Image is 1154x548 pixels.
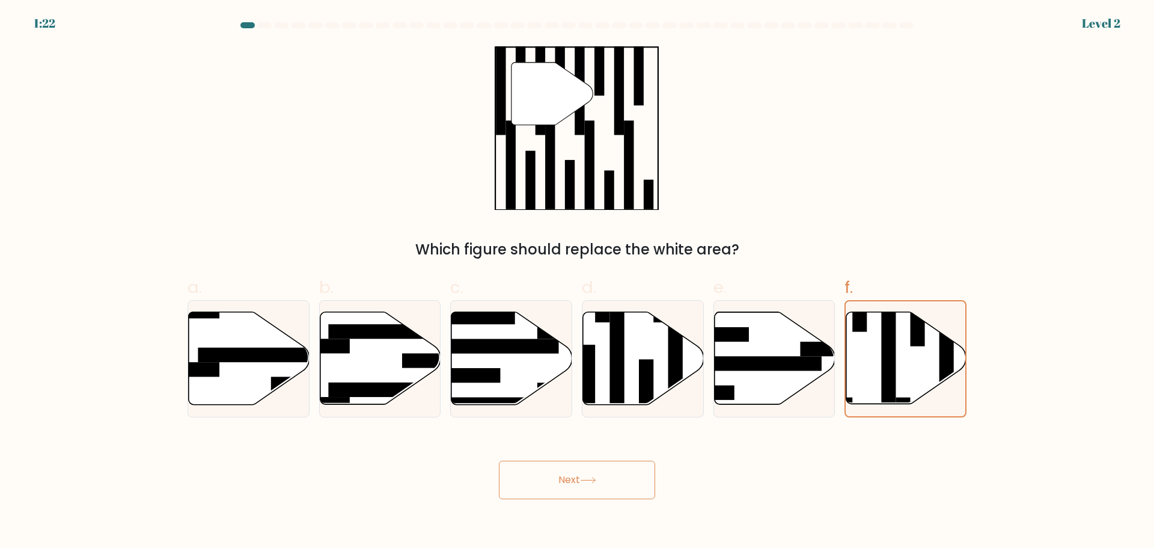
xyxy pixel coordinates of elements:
[844,276,853,299] span: f.
[499,461,655,499] button: Next
[1082,14,1120,32] div: Level 2
[450,276,463,299] span: c.
[319,276,334,299] span: b.
[195,239,959,260] div: Which figure should replace the white area?
[511,63,593,125] g: "
[34,14,55,32] div: 1:22
[582,276,596,299] span: d.
[713,276,727,299] span: e.
[188,276,202,299] span: a.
